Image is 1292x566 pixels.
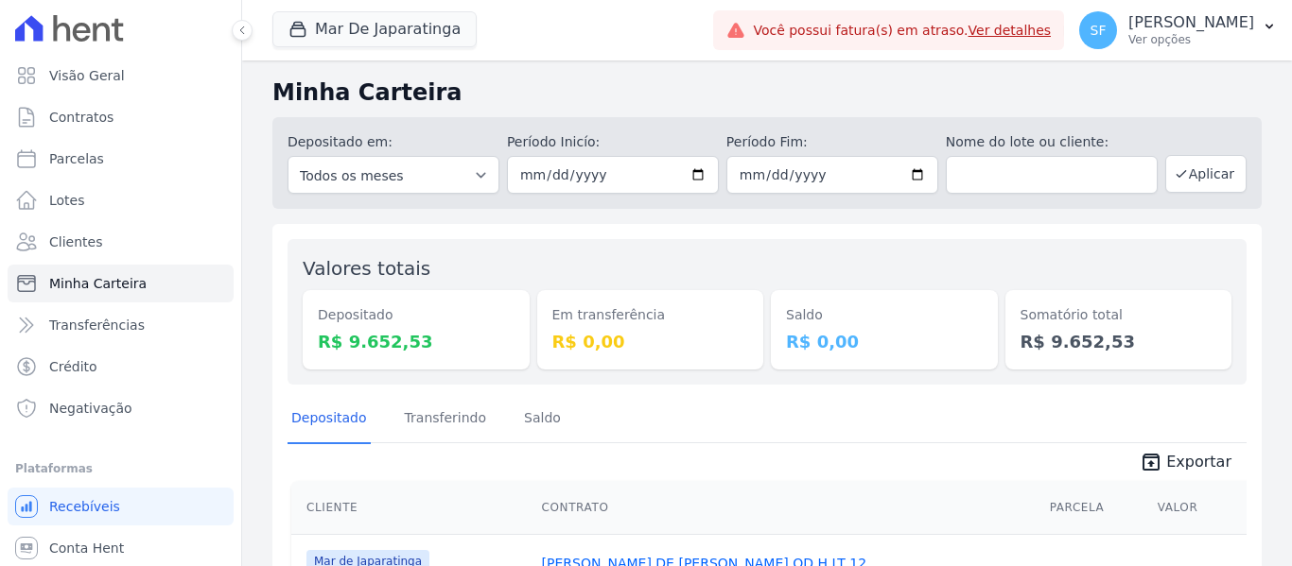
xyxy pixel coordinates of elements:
[49,497,120,516] span: Recebíveis
[8,223,234,261] a: Clientes
[8,140,234,178] a: Parcelas
[552,329,749,354] dd: R$ 0,00
[49,66,125,85] span: Visão Geral
[534,481,1042,535] th: Contrato
[1021,305,1217,325] dt: Somatório total
[8,306,234,344] a: Transferências
[401,395,491,444] a: Transferindo
[8,348,234,386] a: Crédito
[1150,481,1246,535] th: Valor
[507,132,719,152] label: Período Inicío:
[1166,451,1231,473] span: Exportar
[49,274,147,293] span: Minha Carteira
[318,305,515,325] dt: Depositado
[49,232,102,251] span: Clientes
[303,257,430,280] label: Valores totais
[8,389,234,427] a: Negativação
[49,108,113,127] span: Contratos
[288,395,371,444] a: Depositado
[8,265,234,302] a: Minha Carteira
[1165,155,1247,193] button: Aplicar
[726,132,938,152] label: Período Fim:
[8,488,234,525] a: Recebíveis
[946,132,1158,152] label: Nome do lote ou cliente:
[1128,32,1254,47] p: Ver opções
[49,149,104,168] span: Parcelas
[272,11,477,47] button: Mar De Japaratinga
[786,329,983,354] dd: R$ 0,00
[318,329,515,354] dd: R$ 9.652,53
[8,57,234,94] a: Visão Geral
[1128,13,1254,32] p: [PERSON_NAME]
[1125,451,1247,477] a: unarchive Exportar
[753,21,1051,41] span: Você possui fatura(s) em atraso.
[786,305,983,325] dt: Saldo
[1064,4,1292,57] button: SF [PERSON_NAME] Ver opções
[272,76,1262,110] h2: Minha Carteira
[8,98,234,136] a: Contratos
[1021,329,1217,354] dd: R$ 9.652,53
[1091,24,1107,37] span: SF
[288,134,393,149] label: Depositado em:
[49,191,85,210] span: Lotes
[291,481,534,535] th: Cliente
[49,399,132,418] span: Negativação
[49,316,145,334] span: Transferências
[1140,451,1162,473] i: unarchive
[1042,481,1150,535] th: Parcela
[49,539,124,557] span: Conta Hent
[49,357,97,376] span: Crédito
[552,305,749,325] dt: Em transferência
[15,457,226,480] div: Plataformas
[969,23,1052,38] a: Ver detalhes
[520,395,565,444] a: Saldo
[8,181,234,219] a: Lotes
